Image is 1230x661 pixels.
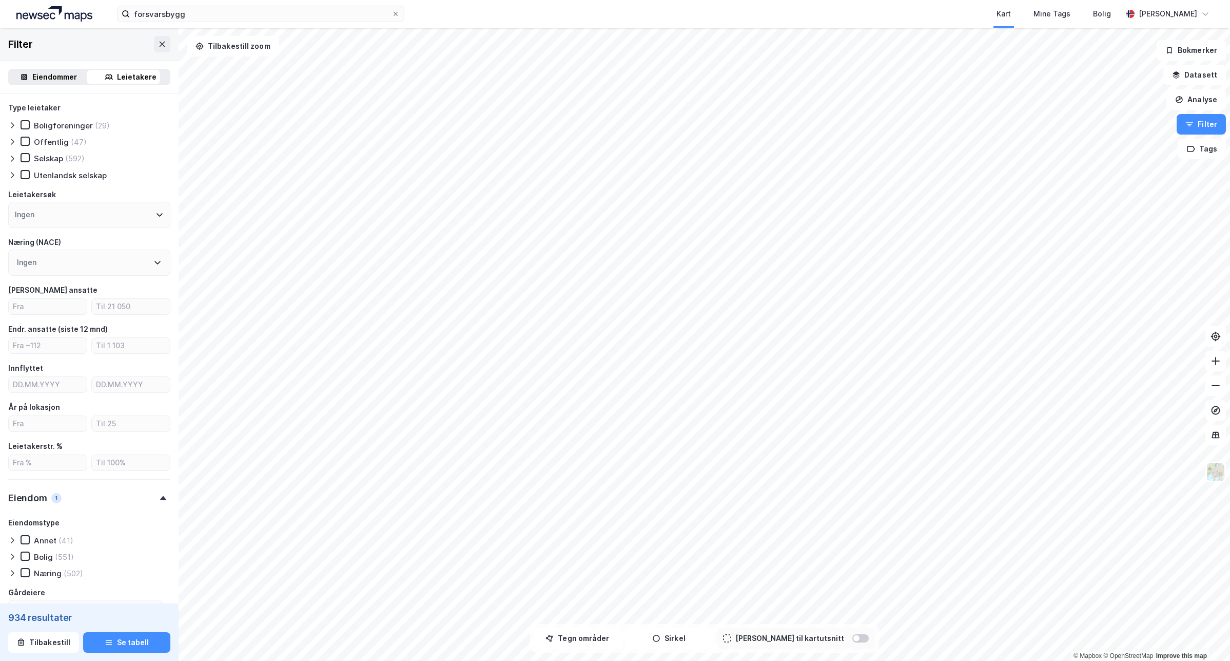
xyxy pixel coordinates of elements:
button: Bokmerker [1157,40,1226,61]
div: Næring (NACE) [8,236,61,249]
button: Analyse [1166,89,1226,110]
input: Til 25 [92,416,170,431]
div: Gårdeiere [8,587,45,599]
div: Endr. ansatte (siste 12 mnd) [8,323,108,335]
div: Type leietaker [8,102,61,114]
div: [PERSON_NAME] ansatte [8,284,97,296]
button: Tilbakestill [8,632,79,653]
div: Offentlig [34,137,69,147]
div: Innflyttet [8,362,43,374]
div: Mine Tags [1033,8,1070,20]
input: Til 100% [92,455,170,470]
div: Eiendomstype [8,517,60,529]
a: OpenStreetMap [1103,652,1153,659]
div: Filter [8,36,33,52]
input: Fra [9,416,87,431]
button: Datasett [1163,65,1226,85]
div: Annet [34,536,56,545]
div: Eiendommer [32,71,77,83]
div: Leietakersøk [8,188,56,201]
div: (592) [65,154,85,163]
div: 934 resultater [8,612,170,624]
div: (551) [55,552,74,562]
div: Næring [34,569,62,578]
img: Z [1206,462,1225,482]
div: (502) [64,569,83,578]
input: Til 21 050 [92,299,170,314]
a: Improve this map [1156,652,1207,659]
input: Fra −112 [9,338,87,353]
img: logo.a4113a55bc3d86da70a041830d287a7e.svg [16,6,92,22]
div: [PERSON_NAME] til kartutsnitt [735,632,844,645]
iframe: Chat Widget [1179,612,1230,661]
div: Leietakere [117,71,157,83]
input: Fra [9,299,87,314]
input: Fra % [9,455,87,470]
div: Leietakerstr. % [8,440,63,452]
div: (29) [95,121,110,130]
input: Til 1 103 [92,338,170,353]
button: Filter [1177,114,1226,135]
div: Bolig [1093,8,1111,20]
div: Kontrollprogram for chat [1179,612,1230,661]
div: Bolig [34,552,53,562]
div: [PERSON_NAME] [1139,8,1197,20]
input: Søk på adresse, matrikkel, gårdeiere, leietakere eller personer [130,6,392,22]
button: Tilbakestill zoom [187,36,279,56]
div: Eiendom [8,492,47,504]
div: Kart [997,8,1011,20]
div: År på lokasjon [8,401,60,413]
a: Mapbox [1073,652,1102,659]
button: Tags [1178,139,1226,159]
button: Tegn områder [534,628,621,649]
button: Sirkel [626,628,713,649]
div: Boligforeninger [34,121,93,130]
input: DD.MM.YYYY [92,377,170,392]
input: DD.MM.YYYY [9,377,87,392]
div: Ingen [17,256,36,269]
div: Ingen [15,209,34,221]
div: Selskap [34,154,63,163]
div: 1 [51,493,62,503]
div: (47) [71,137,87,147]
div: Utenlandsk selskap [34,171,107,180]
button: Se tabell [83,632,170,653]
div: (41) [58,536,73,545]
